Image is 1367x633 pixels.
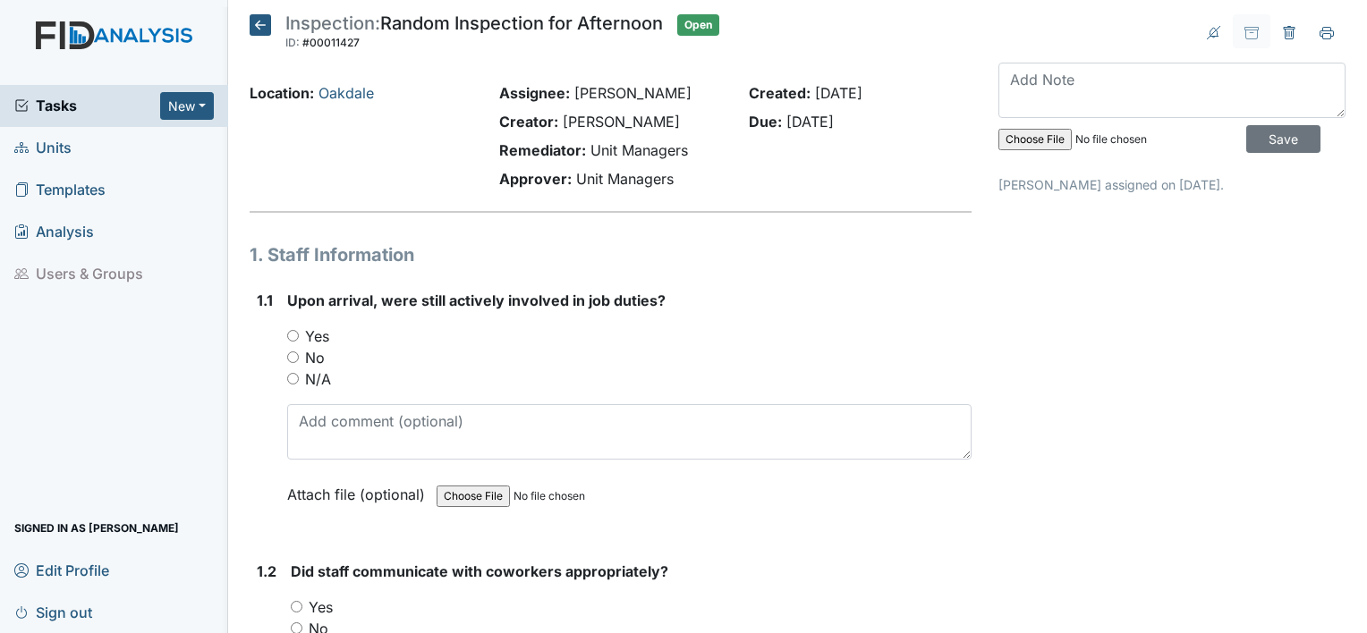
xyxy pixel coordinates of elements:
span: Unit Managers [590,141,688,159]
strong: Remediator: [499,141,586,159]
span: Upon arrival, were still actively involved in job duties? [287,291,666,309]
span: Inspection: [285,13,380,34]
span: [DATE] [786,113,834,131]
label: 1.1 [257,290,273,311]
strong: Location: [250,84,314,102]
span: Signed in as [PERSON_NAME] [14,514,179,542]
strong: Created: [749,84,811,102]
span: #00011427 [302,36,360,49]
span: Analysis [14,218,94,246]
input: Save [1246,125,1320,153]
label: Attach file (optional) [287,474,432,505]
input: Yes [287,330,299,342]
strong: Creator: [499,113,558,131]
input: No [287,351,299,363]
span: Units [14,134,72,162]
h1: 1. Staff Information [250,241,972,268]
label: 1.2 [257,561,276,582]
strong: Assignee: [499,84,570,102]
strong: Approver: [499,170,572,188]
p: [PERSON_NAME] assigned on [DATE]. [998,175,1346,194]
input: Yes [291,601,302,612]
label: No [305,347,325,368]
input: N/A [287,373,299,384]
span: Edit Profile [14,556,109,584]
span: Templates [14,176,106,204]
label: Yes [305,325,329,347]
span: Did staff communicate with coworkers appropriately? [291,562,668,580]
span: [PERSON_NAME] [574,84,692,102]
button: New [160,92,214,120]
span: [DATE] [815,84,862,102]
strong: Due: [749,113,782,131]
label: N/A [305,368,331,390]
a: Oakdale [318,84,374,102]
span: [PERSON_NAME] [563,113,680,131]
span: Sign out [14,598,92,626]
div: Random Inspection for Afternoon [285,14,663,54]
label: Yes [309,596,333,618]
span: Open [677,14,719,36]
a: Tasks [14,95,160,116]
span: ID: [285,36,300,49]
span: Unit Managers [576,170,674,188]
